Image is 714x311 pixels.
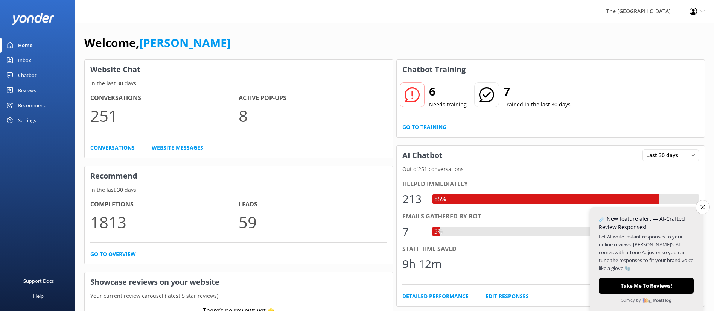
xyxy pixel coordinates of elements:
div: Staff time saved [402,244,699,254]
h4: Active Pop-ups [239,93,387,103]
h2: 7 [504,82,571,100]
h4: Conversations [90,93,239,103]
div: Help [33,288,44,303]
a: Edit Responses [486,292,529,300]
p: Trained in the last 30 days [504,100,571,109]
h4: Leads [239,200,387,209]
h3: Showcase reviews on your website [85,272,393,292]
div: Home [18,38,33,53]
div: Support Docs [23,273,54,288]
a: Detailed Performance [402,292,469,300]
div: Settings [18,113,36,128]
div: 9h 12m [402,255,442,273]
div: 213 [402,190,425,208]
p: In the last 30 days [85,186,393,194]
a: Go to overview [90,250,136,258]
div: Recommend [18,98,47,113]
div: 85% [432,194,448,204]
div: Chatbot [18,68,37,83]
p: 1813 [90,209,239,235]
div: 7 [402,223,425,241]
p: 251 [90,103,239,128]
h1: Welcome, [84,34,231,52]
p: Out of 251 conversations [397,165,705,173]
h3: Recommend [85,166,393,186]
a: Conversations [90,144,135,152]
div: 3% [432,227,445,237]
div: Emails gathered by bot [402,212,699,221]
h3: AI Chatbot [397,146,448,165]
p: In the last 30 days [85,79,393,88]
div: Reviews [18,83,36,98]
div: Inbox [18,53,31,68]
div: Helped immediately [402,179,699,189]
a: Website Messages [152,144,203,152]
p: 8 [239,103,387,128]
h3: Chatbot Training [397,60,471,79]
img: yonder-white-logo.png [11,13,55,25]
p: 59 [239,209,387,235]
h4: Completions [90,200,239,209]
h3: Website Chat [85,60,393,79]
p: Needs training [429,100,467,109]
a: Go to Training [402,123,446,131]
h2: 6 [429,82,467,100]
p: Your current review carousel (latest 5 star reviews) [85,292,393,300]
span: Last 30 days [646,151,683,159]
a: [PERSON_NAME] [139,35,231,50]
